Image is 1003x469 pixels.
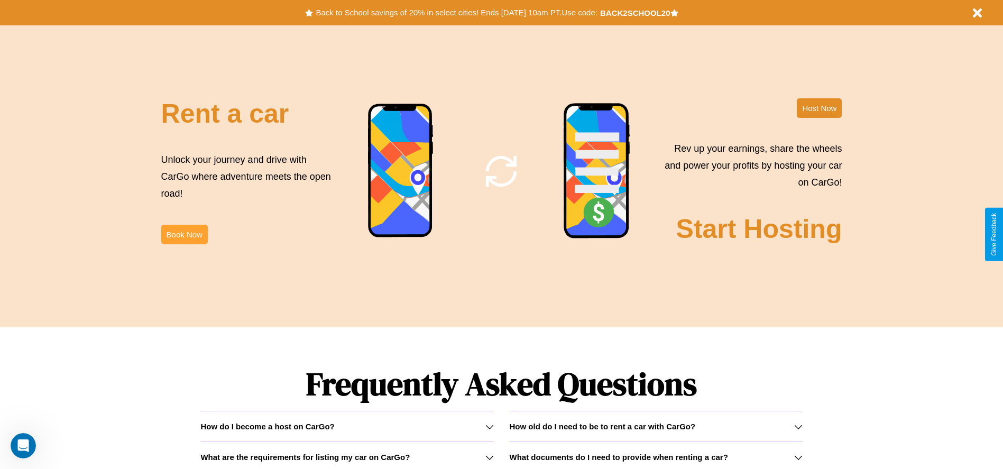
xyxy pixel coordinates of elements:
[200,453,410,462] h3: What are the requirements for listing my car on CarGo?
[658,140,842,191] p: Rev up your earnings, share the wheels and power your profits by hosting your car on CarGo!
[11,433,36,458] iframe: Intercom live chat
[161,151,335,203] p: Unlock your journey and drive with CarGo where adventure meets the open road!
[990,213,998,256] div: Give Feedback
[600,8,670,17] b: BACK2SCHOOL20
[313,5,600,20] button: Back to School savings of 20% in select cities! Ends [DATE] 10am PT.Use code:
[200,422,334,431] h3: How do I become a host on CarGo?
[563,103,631,240] img: phone
[510,453,728,462] h3: What documents do I need to provide when renting a car?
[161,225,208,244] button: Book Now
[797,98,842,118] button: Host Now
[676,214,842,244] h2: Start Hosting
[200,357,802,411] h1: Frequently Asked Questions
[161,98,289,129] h2: Rent a car
[510,422,696,431] h3: How old do I need to be to rent a car with CarGo?
[367,103,434,239] img: phone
